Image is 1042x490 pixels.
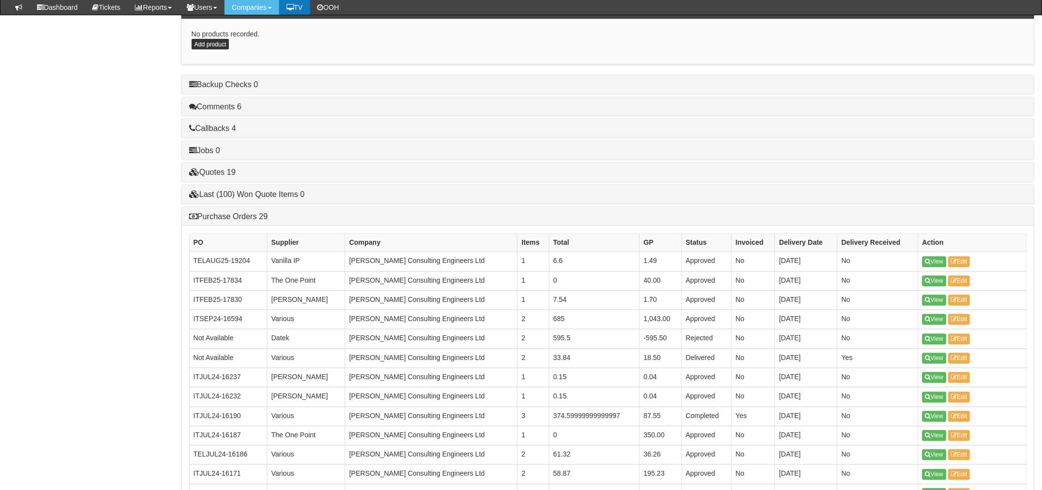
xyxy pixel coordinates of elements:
[640,271,682,291] td: 40.00
[732,252,775,271] td: No
[345,426,518,445] td: [PERSON_NAME] Consulting Engineers Ltd
[775,310,838,329] td: [DATE]
[732,310,775,329] td: No
[682,407,731,426] td: Completed
[267,368,345,388] td: [PERSON_NAME]
[775,446,838,465] td: [DATE]
[345,310,518,329] td: [PERSON_NAME] Consulting Engineers Ltd
[922,450,946,460] a: View
[775,329,838,349] td: [DATE]
[640,234,682,252] th: GP
[775,368,838,388] td: [DATE]
[682,388,731,407] td: Approved
[345,446,518,465] td: [PERSON_NAME] Consulting Engineers Ltd
[549,407,640,426] td: 374.59999999999997
[732,388,775,407] td: No
[775,388,838,407] td: [DATE]
[682,252,731,271] td: Approved
[640,407,682,426] td: 87.55
[345,388,518,407] td: [PERSON_NAME] Consulting Engineers Ltd
[922,334,946,345] a: View
[732,446,775,465] td: No
[682,271,731,291] td: Approved
[518,349,549,368] td: 2
[189,271,267,291] td: ITFEB25-17834
[189,426,267,445] td: ITJUL24-16187
[345,271,518,291] td: [PERSON_NAME] Consulting Engineers Ltd
[518,446,549,465] td: 2
[732,407,775,426] td: Yes
[732,234,775,252] th: Invoiced
[189,190,305,198] a: Last (100) Won Quote Items 0
[189,102,242,111] a: Comments 6
[922,353,946,364] a: View
[732,329,775,349] td: No
[345,252,518,271] td: [PERSON_NAME] Consulting Engineers Ltd
[345,234,518,252] th: Company
[189,252,267,271] td: TELAUG25-19204
[640,368,682,388] td: 0.04
[922,372,946,383] a: View
[948,372,971,383] a: Edit
[189,291,267,310] td: ITFEB25-17830
[838,271,918,291] td: No
[838,349,918,368] td: Yes
[922,430,946,441] a: View
[267,426,345,445] td: The One Point
[640,465,682,484] td: 195.23
[838,426,918,445] td: No
[682,291,731,310] td: Approved
[682,465,731,484] td: Approved
[549,388,640,407] td: 0.15
[682,329,731,349] td: Rejected
[640,291,682,310] td: 1.70
[267,388,345,407] td: [PERSON_NAME]
[549,349,640,368] td: 33.84
[732,465,775,484] td: No
[732,291,775,310] td: No
[345,349,518,368] td: [PERSON_NAME] Consulting Engineers Ltd
[838,368,918,388] td: No
[948,257,971,267] a: Edit
[838,234,918,252] th: Delivery Received
[549,271,640,291] td: 0
[189,124,236,132] a: Callbacks 4
[189,310,267,329] td: ITSEP24-16594
[189,349,267,368] td: Not Available
[345,465,518,484] td: [PERSON_NAME] Consulting Engineers Ltd
[775,271,838,291] td: [DATE]
[549,368,640,388] td: 0.15
[732,426,775,445] td: No
[682,349,731,368] td: Delivered
[192,39,229,50] a: Add product
[948,469,971,480] a: Edit
[518,426,549,445] td: 1
[267,349,345,368] td: Various
[682,310,731,329] td: Approved
[640,388,682,407] td: 0.04
[640,349,682,368] td: 18.50
[732,271,775,291] td: No
[922,411,946,422] a: View
[948,295,971,306] a: Edit
[732,349,775,368] td: No
[549,291,640,310] td: 7.54
[189,388,267,407] td: ITJUL24-16232
[267,329,345,349] td: Datek
[838,446,918,465] td: No
[518,310,549,329] td: 2
[775,234,838,252] th: Delivery Date
[948,314,971,325] a: Edit
[838,407,918,426] td: No
[189,146,220,155] a: Jobs 0
[922,314,946,325] a: View
[267,291,345,310] td: [PERSON_NAME]
[189,234,267,252] th: PO
[549,252,640,271] td: 6.6
[267,407,345,426] td: Various
[732,368,775,388] td: No
[345,368,518,388] td: [PERSON_NAME] Consulting Engineers Ltd
[640,252,682,271] td: 1.49
[549,234,640,252] th: Total
[922,392,946,403] a: View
